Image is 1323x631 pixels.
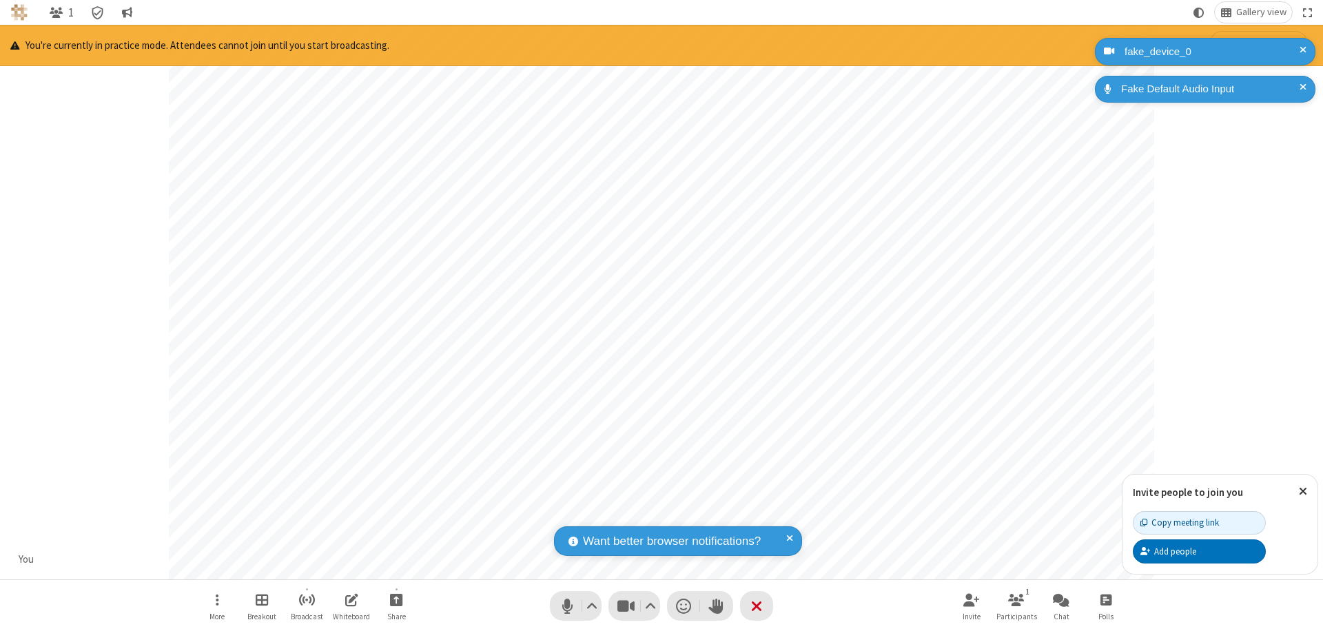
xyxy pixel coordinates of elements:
span: Share [387,612,406,621]
button: Close popover [1289,475,1317,508]
span: 1 [68,6,74,19]
div: 1 [1022,586,1034,598]
button: Stop video (⌘+Shift+V) [608,591,660,621]
div: Fake Default Audio Input [1116,81,1305,97]
button: Using system theme [1188,2,1210,23]
span: Breakout [247,612,276,621]
span: Whiteboard [333,612,370,621]
button: Open chat [1040,586,1082,625]
button: Start sharing [376,586,417,625]
button: Open menu [196,586,238,625]
button: Conversation [116,2,138,23]
button: Start broadcast [286,586,327,625]
button: Open participant list [43,2,79,23]
button: Open shared whiteboard [331,586,372,625]
label: Invite people to join you [1133,486,1243,499]
button: Send a reaction [667,591,700,621]
div: Meeting details Encryption enabled [85,2,111,23]
button: Copy meeting link [1133,511,1266,535]
span: Participants [996,612,1037,621]
button: Fullscreen [1298,2,1318,23]
div: You [14,552,39,568]
button: Video setting [642,591,660,621]
span: Chat [1054,612,1069,621]
p: You're currently in practice mode. Attendees cannot join until you start broadcasting. [10,38,389,54]
div: fake_device_0 [1120,44,1305,60]
span: Want better browser notifications? [583,532,761,550]
button: Mute (⌘+Shift+A) [550,591,602,621]
button: Raise hand [700,591,733,621]
img: QA Selenium DO NOT DELETE OR CHANGE [11,4,28,21]
button: Open poll [1085,586,1127,625]
span: Broadcast [291,612,323,621]
span: More [209,612,225,621]
button: Open participant list [996,586,1037,625]
button: Change layout [1215,2,1292,23]
span: Polls [1098,612,1114,621]
button: Invite participants (⌘+Shift+I) [951,586,992,625]
div: Copy meeting link [1140,516,1219,529]
button: Manage Breakout Rooms [241,586,283,625]
button: End or leave meeting [740,591,773,621]
button: Audio settings [583,591,602,621]
button: Add people [1133,539,1266,563]
button: Start broadcasting [1209,31,1308,60]
span: Gallery view [1236,7,1286,18]
span: Invite [963,612,981,621]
